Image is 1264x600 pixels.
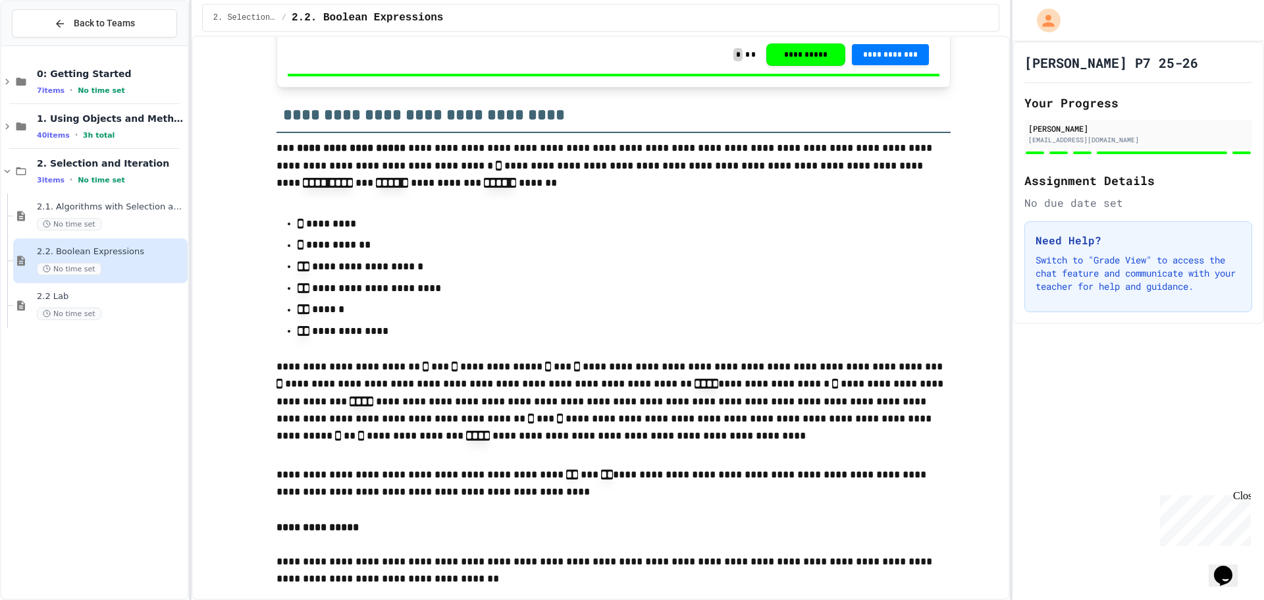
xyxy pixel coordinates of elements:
span: 2. Selection and Iteration [213,13,276,23]
span: / [282,13,286,23]
span: • [75,130,78,140]
span: 0: Getting Started [37,68,185,80]
span: No time set [37,218,101,231]
h2: Assignment Details [1024,171,1252,190]
span: No time set [78,176,125,184]
span: No time set [37,308,101,320]
span: 40 items [37,131,70,140]
h2: Your Progress [1024,94,1252,112]
div: [PERSON_NAME] [1028,123,1248,134]
span: 1. Using Objects and Methods [37,113,185,124]
p: Switch to "Grade View" to access the chat feature and communicate with your teacher for help and ... [1036,254,1241,293]
h3: Need Help? [1036,232,1241,248]
span: 3 items [37,176,65,184]
button: Back to Teams [12,9,177,38]
iframe: chat widget [1209,547,1251,587]
span: • [70,85,72,95]
span: 2.1. Algorithms with Selection and Repetition [37,202,185,213]
span: Back to Teams [74,16,135,30]
div: No due date set [1024,195,1252,211]
span: 2. Selection and Iteration [37,157,185,169]
span: • [70,175,72,185]
div: My Account [1023,5,1064,36]
span: 7 items [37,86,65,95]
div: [EMAIL_ADDRESS][DOMAIN_NAME] [1028,135,1248,145]
span: No time set [78,86,125,95]
iframe: chat widget [1155,490,1251,546]
span: 2.2 Lab [37,291,185,302]
span: 2.2. Boolean Expressions [292,10,443,26]
div: Chat with us now!Close [5,5,91,84]
span: 2.2. Boolean Expressions [37,246,185,258]
span: 3h total [83,131,115,140]
span: No time set [37,263,101,275]
h1: [PERSON_NAME] P7 25-26 [1024,53,1198,72]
